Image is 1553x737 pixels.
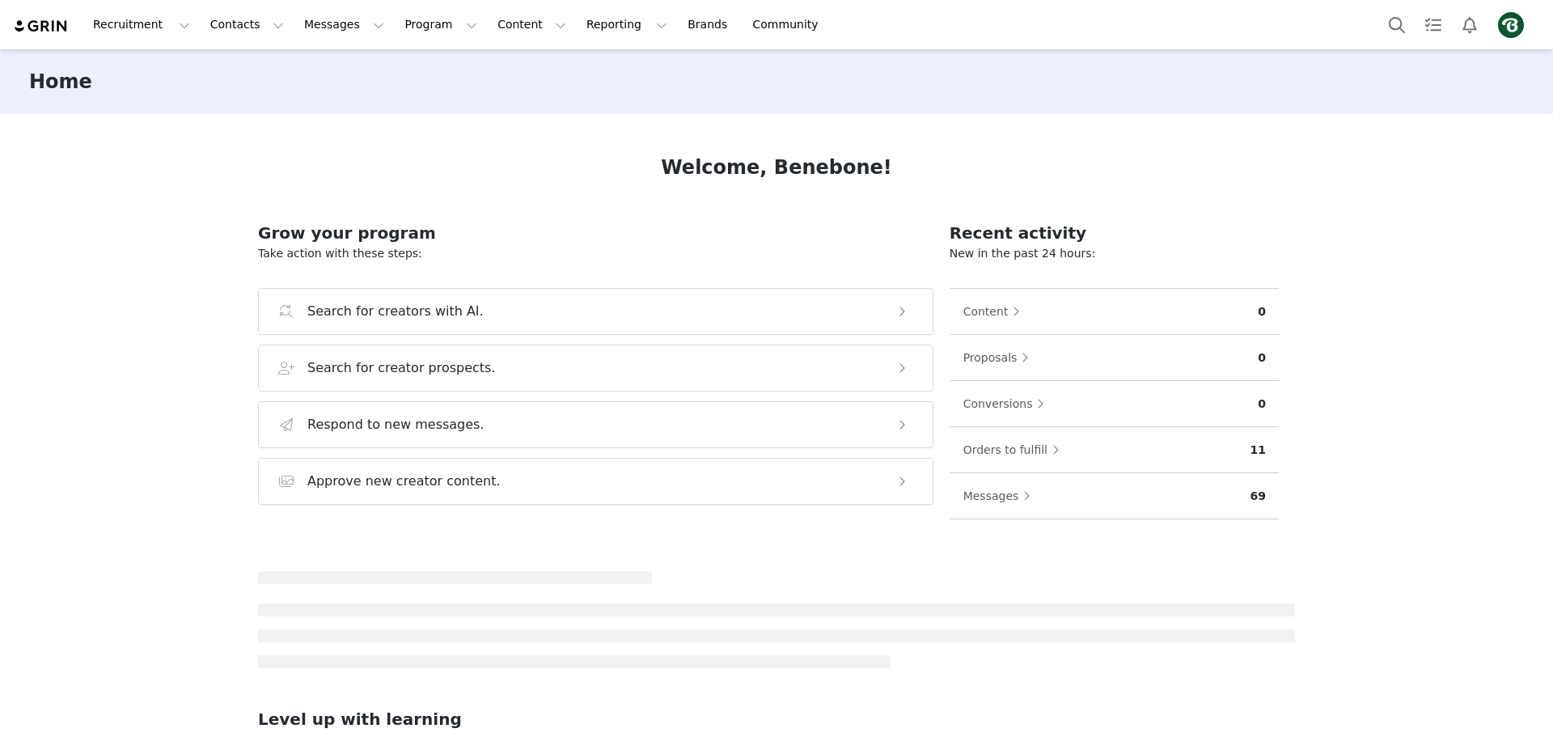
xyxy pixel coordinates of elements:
[963,299,1029,324] button: Content
[743,6,836,43] a: Community
[1379,6,1415,43] button: Search
[661,153,892,182] h1: Welcome, Benebone!
[307,472,501,491] h3: Approve new creator content.
[307,415,485,434] h3: Respond to new messages.
[258,288,933,335] button: Search for creators with AI.
[307,358,496,378] h3: Search for creator prospects.
[950,221,1279,245] h2: Recent activity
[963,345,1038,371] button: Proposals
[294,6,394,43] button: Messages
[1250,442,1266,459] p: 11
[1250,488,1266,505] p: 69
[29,67,92,96] h3: Home
[963,391,1053,417] button: Conversions
[678,6,742,43] a: Brands
[201,6,294,43] button: Contacts
[1415,6,1451,43] a: Tasks
[577,6,677,43] button: Reporting
[963,437,1068,463] button: Orders to fulfill
[1258,303,1266,320] p: 0
[258,345,933,392] button: Search for creator prospects.
[258,221,933,245] h2: Grow your program
[83,6,200,43] button: Recruitment
[258,401,933,448] button: Respond to new messages.
[1498,12,1524,38] img: 90fda59e-ba82-4efc-8c8f-3762f01c4366.png
[258,458,933,505] button: Approve new creator content.
[258,245,933,262] p: Take action with these steps:
[307,302,484,321] h3: Search for creators with AI.
[395,6,487,43] button: Program
[1488,12,1540,38] button: Profile
[963,483,1039,509] button: Messages
[1258,349,1266,366] p: 0
[488,6,576,43] button: Content
[1452,6,1487,43] button: Notifications
[950,245,1279,262] p: New in the past 24 hours:
[258,707,1295,731] h2: Level up with learning
[1258,396,1266,413] p: 0
[13,19,70,34] img: grin logo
